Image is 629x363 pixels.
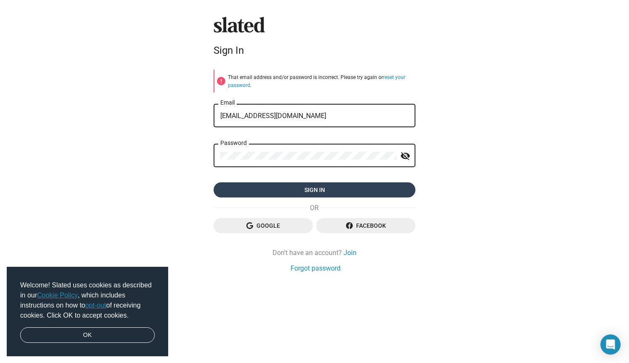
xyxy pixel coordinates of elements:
[20,280,155,321] span: Welcome! Slated uses cookies as described in our , which includes instructions on how to of recei...
[323,218,409,233] span: Facebook
[316,218,415,233] button: Facebook
[214,17,415,60] sl-branding: Sign In
[85,302,106,309] a: opt-out
[400,150,410,163] mat-icon: visibility_off
[600,334,621,355] div: Open Intercom Messenger
[220,182,409,197] span: Sign in
[214,218,313,233] button: Google
[228,74,405,88] span: That email address and/or password is incorrect. Please try again or .
[344,248,357,257] a: Join
[228,74,405,88] a: reset your password
[220,218,306,233] span: Google
[20,327,155,343] a: dismiss cookie message
[291,264,341,273] a: Forgot password
[214,248,415,257] div: Don't have an account?
[37,292,78,299] a: Cookie Policy
[397,148,414,165] button: Show password
[216,76,226,86] mat-icon: error
[214,182,415,197] button: Sign in
[214,45,415,56] div: Sign In
[7,267,168,357] div: cookieconsent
